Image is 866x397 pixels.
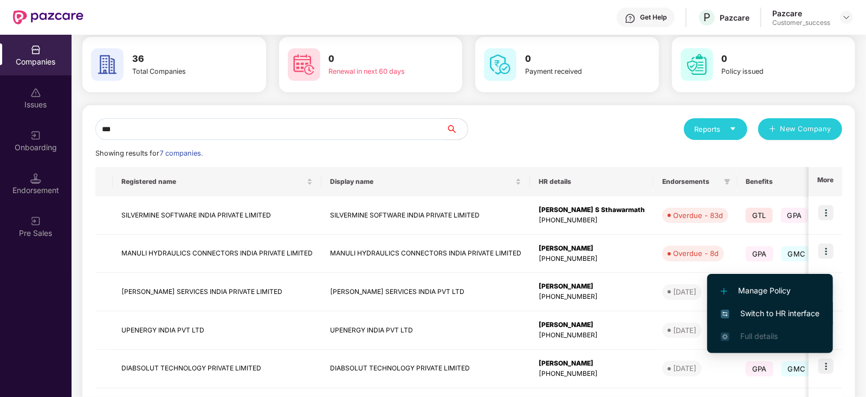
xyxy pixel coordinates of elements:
[132,52,225,66] h3: 36
[681,48,713,81] img: svg+xml;base64,PHN2ZyB4bWxucz0iaHR0cDovL3d3dy53My5vcmcvMjAwMC9zdmciIHdpZHRoPSI2MCIgaGVpZ2h0PSI2MC...
[758,118,842,140] button: plusNew Company
[539,320,645,330] div: [PERSON_NAME]
[321,196,530,235] td: SILVERMINE SOFTWARE INDIA PRIVATE LIMITED
[91,48,124,81] img: svg+xml;base64,PHN2ZyB4bWxucz0iaHR0cDovL3d3dy53My5vcmcvMjAwMC9zdmciIHdpZHRoPSI2MCIgaGVpZ2h0PSI2MC...
[781,208,809,223] span: GPA
[113,350,321,388] td: DIABSOLUT TECHNOLOGY PRIVATE LIMITED
[842,13,851,22] img: svg+xml;base64,PHN2ZyBpZD0iRHJvcGRvd24tMzJ4MzIiIHhtbG5zPSJodHRwOi8vd3d3LnczLm9yZy8yMDAwL3N2ZyIgd2...
[746,361,773,376] span: GPA
[724,178,731,185] span: filter
[722,175,733,188] span: filter
[30,130,41,141] img: svg+xml;base64,PHN2ZyB3aWR0aD0iMjAiIGhlaWdodD0iMjAiIHZpZXdCb3g9IjAgMCAyMCAyMCIgZmlsbD0ibm9uZSIgeG...
[539,369,645,379] div: [PHONE_NUMBER]
[30,216,41,227] img: svg+xml;base64,PHN2ZyB3aWR0aD0iMjAiIGhlaWdodD0iMjAiIHZpZXdCb3g9IjAgMCAyMCAyMCIgZmlsbD0ibm9uZSIgeG...
[539,281,645,292] div: [PERSON_NAME]
[721,308,819,319] span: Switch to HR interface
[772,18,830,27] div: Customer_success
[721,285,819,297] span: Manage Policy
[539,215,645,226] div: [PHONE_NUMBER]
[539,244,645,254] div: [PERSON_NAME]
[729,125,736,132] span: caret-down
[673,325,696,336] div: [DATE]
[321,273,530,311] td: [PERSON_NAME] SERVICES INDIA PVT LTD
[321,350,530,388] td: DIABSOLUT TECHNOLOGY PRIVATE LIMITED
[695,124,736,135] div: Reports
[113,196,321,235] td: SILVERMINE SOFTWARE INDIA PRIVATE LIMITED
[772,8,830,18] div: Pazcare
[445,118,468,140] button: search
[159,149,203,157] span: 7 companies.
[30,44,41,55] img: svg+xml;base64,PHN2ZyBpZD0iQ29tcGFuaWVzIiB4bWxucz0iaHR0cDovL3d3dy53My5vcmcvMjAwMC9zdmciIHdpZHRoPS...
[321,167,530,196] th: Display name
[539,330,645,341] div: [PHONE_NUMBER]
[721,310,729,318] img: svg+xml;base64,PHN2ZyB4bWxucz0iaHR0cDovL3d3dy53My5vcmcvMjAwMC9zdmciIHdpZHRoPSIxNiIgaGVpZ2h0PSIxNi...
[673,363,696,374] div: [DATE]
[121,177,305,186] span: Registered name
[781,246,812,261] span: GMC
[329,66,422,77] div: Renewal in next 60 days
[113,311,321,350] td: UPENERGY INDIA PVT LTD
[525,52,618,66] h3: 0
[525,66,618,77] div: Payment received
[484,48,516,81] img: svg+xml;base64,PHN2ZyB4bWxucz0iaHR0cDovL3d3dy53My5vcmcvMjAwMC9zdmciIHdpZHRoPSI2MCIgaGVpZ2h0PSI2MC...
[703,11,710,24] span: P
[132,66,225,77] div: Total Companies
[539,254,645,264] div: [PHONE_NUMBER]
[818,244,833,259] img: icon
[113,273,321,311] td: [PERSON_NAME] SERVICES INDIA PRIVATE LIMITED
[539,205,645,215] div: [PERSON_NAME] S Sthawarmath
[721,288,727,294] img: svg+xml;base64,PHN2ZyB4bWxucz0iaHR0cDovL3d3dy53My5vcmcvMjAwMC9zdmciIHdpZHRoPSIxMi4yMDEiIGhlaWdodD...
[809,167,842,196] th: More
[780,124,832,135] span: New Company
[769,125,776,134] span: plus
[113,235,321,273] td: MANULI HYDRAULICS CONNECTORS INDIA PRIVATE LIMITED
[321,311,530,350] td: UPENERGY INDIA PVT LTD
[640,13,667,22] div: Get Help
[740,331,778,341] span: Full details
[530,167,654,196] th: HR details
[321,235,530,273] td: MANULI HYDRAULICS CONNECTORS INDIA PRIVATE LIMITED
[30,87,41,98] img: svg+xml;base64,PHN2ZyBpZD0iSXNzdWVzX2Rpc2FibGVkIiB4bWxucz0iaHR0cDovL3d3dy53My5vcmcvMjAwMC9zdmciIH...
[539,292,645,302] div: [PHONE_NUMBER]
[539,358,645,369] div: [PERSON_NAME]
[746,208,773,223] span: GTL
[673,286,696,297] div: [DATE]
[746,246,773,261] span: GPA
[818,358,833,374] img: icon
[662,177,720,186] span: Endorsements
[720,12,749,23] div: Pazcare
[30,173,41,184] img: svg+xml;base64,PHN2ZyB3aWR0aD0iMTQuNSIgaGVpZ2h0PSIxNC41IiB2aWV3Qm94PSIwIDAgMTYgMTYiIGZpbGw9Im5vbm...
[781,361,812,376] span: GMC
[625,13,636,24] img: svg+xml;base64,PHN2ZyBpZD0iSGVscC0zMngzMiIgeG1sbnM9Imh0dHA6Ly93d3cudzMub3JnLzIwMDAvc3ZnIiB3aWR0aD...
[329,52,422,66] h3: 0
[288,48,320,81] img: svg+xml;base64,PHN2ZyB4bWxucz0iaHR0cDovL3d3dy53My5vcmcvMjAwMC9zdmciIHdpZHRoPSI2MCIgaGVpZ2h0PSI2MC...
[673,210,723,221] div: Overdue - 83d
[445,125,468,133] span: search
[722,52,815,66] h3: 0
[673,248,719,259] div: Overdue - 8d
[330,177,513,186] span: Display name
[818,205,833,220] img: icon
[13,10,83,24] img: New Pazcare Logo
[95,149,203,157] span: Showing results for
[721,332,729,341] img: svg+xml;base64,PHN2ZyB4bWxucz0iaHR0cDovL3d3dy53My5vcmcvMjAwMC9zdmciIHdpZHRoPSIxNi4zNjMiIGhlaWdodD...
[113,167,321,196] th: Registered name
[722,66,815,77] div: Policy issued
